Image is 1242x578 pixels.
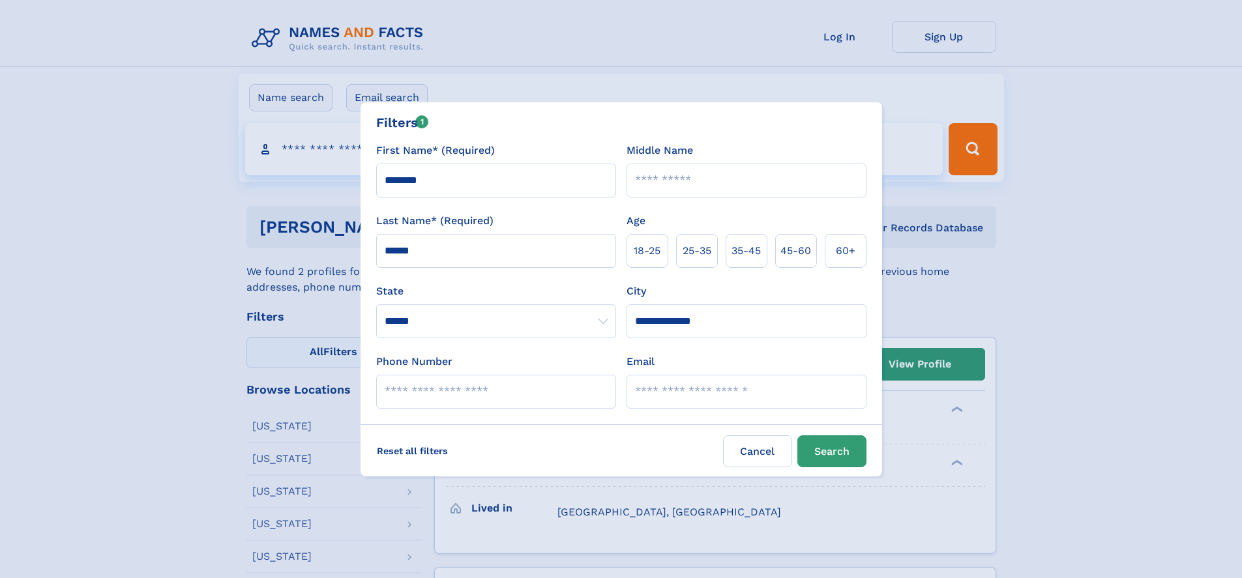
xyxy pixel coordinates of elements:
label: State [376,283,616,299]
span: 35‑45 [732,243,761,259]
label: First Name* (Required) [376,143,495,158]
button: Search [797,435,866,467]
div: Filters [376,113,429,132]
label: Last Name* (Required) [376,213,494,229]
label: City [627,283,646,299]
label: Age [627,213,645,229]
span: 18‑25 [634,243,660,259]
label: Reset all filters [368,435,456,467]
span: 60+ [836,243,855,259]
span: 25‑35 [683,243,711,259]
label: Email [627,354,655,369]
label: Phone Number [376,354,452,369]
label: Cancel [723,435,792,467]
label: Middle Name [627,143,693,158]
span: 45‑60 [780,243,811,259]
